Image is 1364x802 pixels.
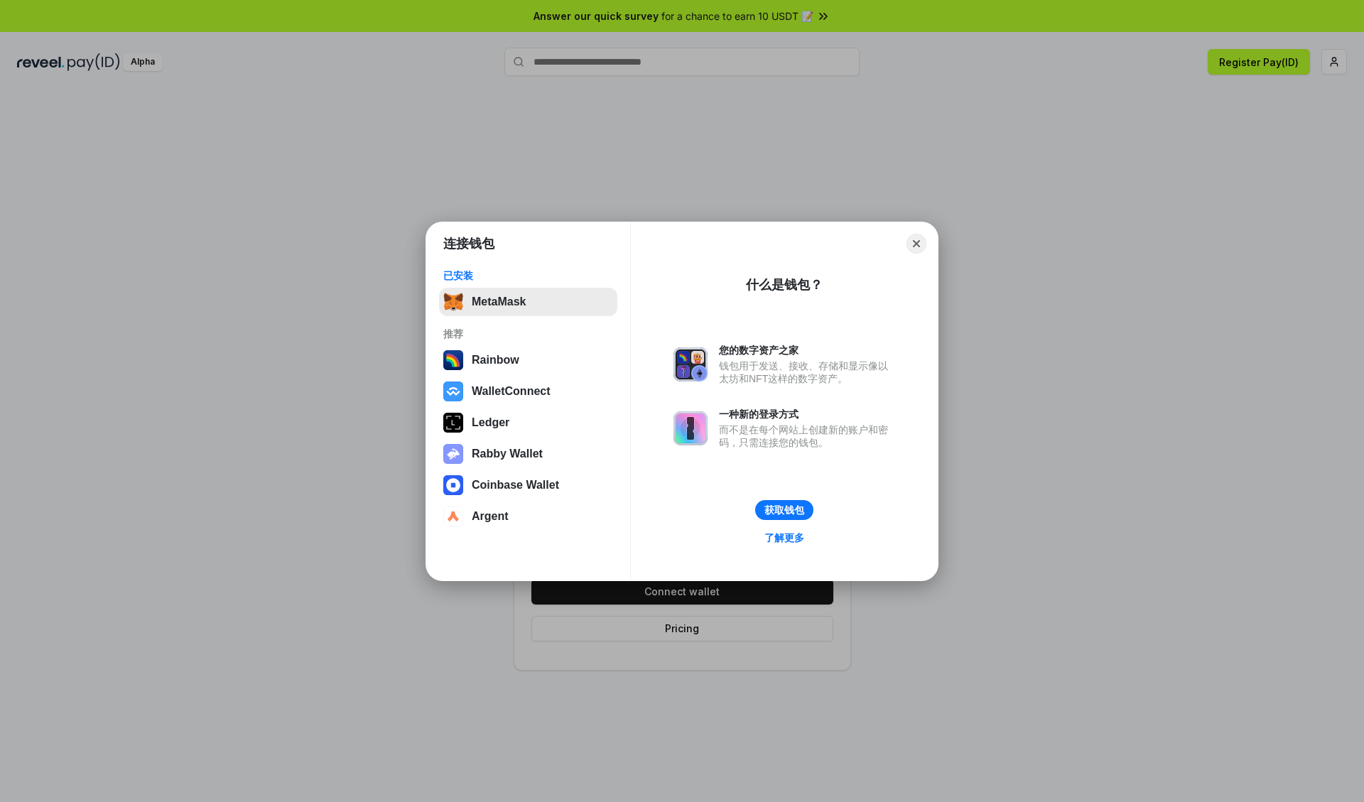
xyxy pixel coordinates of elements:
[764,504,804,516] div: 获取钱包
[472,296,526,308] div: MetaMask
[719,423,895,449] div: 而不是在每个网站上创建新的账户和密码，只需连接您的钱包。
[472,385,551,398] div: WalletConnect
[472,354,519,367] div: Rainbow
[443,292,463,312] img: svg+xml,%3Csvg%20fill%3D%22none%22%20height%3D%2233%22%20viewBox%3D%220%200%2035%2033%22%20width%...
[673,347,708,381] img: svg+xml,%3Csvg%20xmlns%3D%22http%3A%2F%2Fwww.w3.org%2F2000%2Fsvg%22%20fill%3D%22none%22%20viewBox...
[439,440,617,468] button: Rabby Wallet
[439,377,617,406] button: WalletConnect
[764,531,804,544] div: 了解更多
[472,479,559,492] div: Coinbase Wallet
[719,408,895,421] div: 一种新的登录方式
[443,350,463,370] img: svg+xml,%3Csvg%20width%3D%22120%22%20height%3D%22120%22%20viewBox%3D%220%200%20120%20120%22%20fil...
[443,475,463,495] img: svg+xml,%3Csvg%20width%3D%2228%22%20height%3D%2228%22%20viewBox%3D%220%200%2028%2028%22%20fill%3D...
[673,411,708,445] img: svg+xml,%3Csvg%20xmlns%3D%22http%3A%2F%2Fwww.w3.org%2F2000%2Fsvg%22%20fill%3D%22none%22%20viewBox...
[746,276,823,293] div: 什么是钱包？
[472,448,543,460] div: Rabby Wallet
[443,235,494,252] h1: 连接钱包
[719,344,895,357] div: 您的数字资产之家
[439,346,617,374] button: Rainbow
[439,288,617,316] button: MetaMask
[472,510,509,523] div: Argent
[906,234,926,254] button: Close
[439,408,617,437] button: Ledger
[472,416,509,429] div: Ledger
[443,506,463,526] img: svg+xml,%3Csvg%20width%3D%2228%22%20height%3D%2228%22%20viewBox%3D%220%200%2028%2028%22%20fill%3D...
[439,471,617,499] button: Coinbase Wallet
[443,327,613,340] div: 推荐
[439,502,617,531] button: Argent
[443,269,613,282] div: 已安装
[755,500,813,520] button: 获取钱包
[443,381,463,401] img: svg+xml,%3Csvg%20width%3D%2228%22%20height%3D%2228%22%20viewBox%3D%220%200%2028%2028%22%20fill%3D...
[443,413,463,433] img: svg+xml,%3Csvg%20xmlns%3D%22http%3A%2F%2Fwww.w3.org%2F2000%2Fsvg%22%20width%3D%2228%22%20height%3...
[443,444,463,464] img: svg+xml,%3Csvg%20xmlns%3D%22http%3A%2F%2Fwww.w3.org%2F2000%2Fsvg%22%20fill%3D%22none%22%20viewBox...
[756,529,813,547] a: 了解更多
[719,359,895,385] div: 钱包用于发送、接收、存储和显示像以太坊和NFT这样的数字资产。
